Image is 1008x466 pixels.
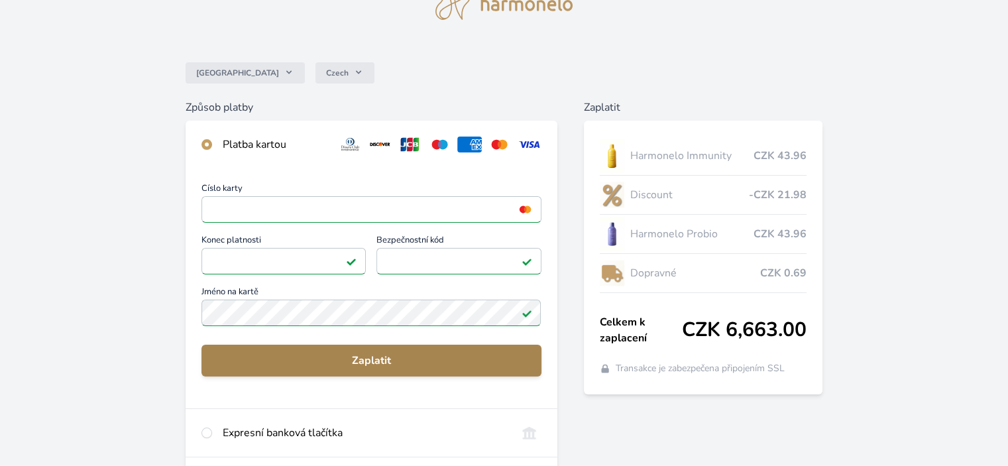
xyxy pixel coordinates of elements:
span: CZK 0.69 [760,265,807,281]
span: Discount [630,187,748,203]
img: CLEAN_PROBIO_se_stinem_x-lo.jpg [600,217,625,251]
img: diners.svg [338,137,363,152]
button: Czech [315,62,374,84]
span: Číslo karty [201,184,541,196]
img: delivery-lo.png [600,257,625,290]
img: discover.svg [368,137,392,152]
img: onlineBanking_CZ.svg [517,425,541,441]
span: Czech [326,68,349,78]
span: Harmonelo Immunity [630,148,753,164]
iframe: Iframe pro bezpečnostní kód [382,252,535,270]
span: Konec platnosti [201,236,366,248]
img: Platné pole [522,256,532,266]
button: Zaplatit [201,345,541,377]
span: Bezpečnostní kód [376,236,541,248]
img: maestro.svg [427,137,452,152]
div: Expresní banková tlačítka [223,425,506,441]
h6: Zaplatit [584,99,822,115]
h6: Způsob platby [186,99,557,115]
input: Jméno na kartěPlatné pole [201,300,541,326]
span: CZK 6,663.00 [682,318,807,342]
span: Harmonelo Probio [630,226,753,242]
span: Celkem k zaplacení [600,314,682,346]
img: mc [516,204,534,215]
span: -CZK 21.98 [749,187,807,203]
span: Dopravné [630,265,759,281]
span: Jméno na kartě [201,288,541,300]
img: IMMUNITY_se_stinem_x-lo.jpg [600,139,625,172]
span: CZK 43.96 [754,226,807,242]
img: Platné pole [346,256,357,266]
img: jcb.svg [398,137,422,152]
img: amex.svg [457,137,482,152]
span: [GEOGRAPHIC_DATA] [196,68,279,78]
span: Transakce je zabezpečena připojením SSL [616,362,785,375]
button: [GEOGRAPHIC_DATA] [186,62,305,84]
img: Platné pole [522,308,532,318]
img: mc.svg [487,137,512,152]
iframe: Iframe pro datum vypršení platnosti [207,252,360,270]
span: CZK 43.96 [754,148,807,164]
iframe: Iframe pro číslo karty [207,200,535,219]
span: Zaplatit [212,353,530,369]
img: discount-lo.png [600,178,625,211]
div: Platba kartou [223,137,327,152]
img: visa.svg [517,137,541,152]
